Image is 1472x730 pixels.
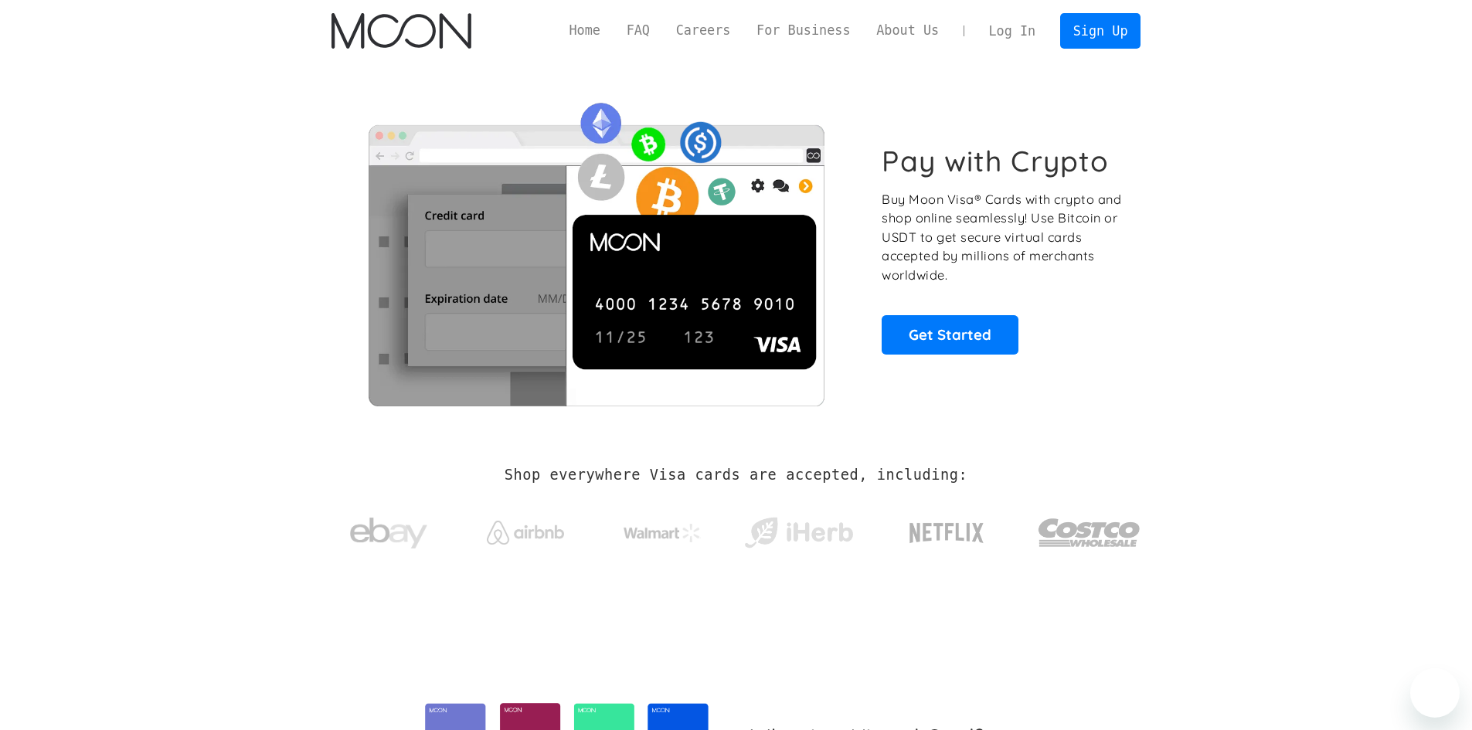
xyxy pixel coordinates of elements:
a: Sign Up [1060,13,1141,48]
a: Log In [976,14,1049,48]
a: home [331,13,471,49]
img: Walmart [624,524,701,542]
img: Costco [1038,504,1141,562]
a: Netflix [878,498,1016,560]
a: Get Started [882,315,1018,354]
a: Walmart [604,508,719,550]
h1: Pay with Crypto [882,144,1109,178]
img: iHerb [741,513,856,553]
img: ebay [350,509,427,558]
img: Netflix [908,514,985,552]
a: For Business [743,21,863,40]
a: About Us [863,21,952,40]
a: FAQ [614,21,663,40]
img: Moon Logo [331,13,471,49]
img: Moon Cards let you spend your crypto anywhere Visa is accepted. [331,92,861,406]
a: ebay [331,494,447,565]
p: Buy Moon Visa® Cards with crypto and shop online seamlessly! Use Bitcoin or USDT to get secure vi... [882,190,1124,285]
img: Airbnb [487,521,564,545]
a: iHerb [741,497,856,561]
h2: Shop everywhere Visa cards are accepted, including: [505,467,967,484]
a: Home [556,21,614,40]
iframe: Schaltfläche zum Öffnen des Messaging-Fensters [1410,668,1460,718]
a: Airbnb [467,505,583,552]
a: Costco [1038,488,1141,569]
a: Careers [663,21,743,40]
